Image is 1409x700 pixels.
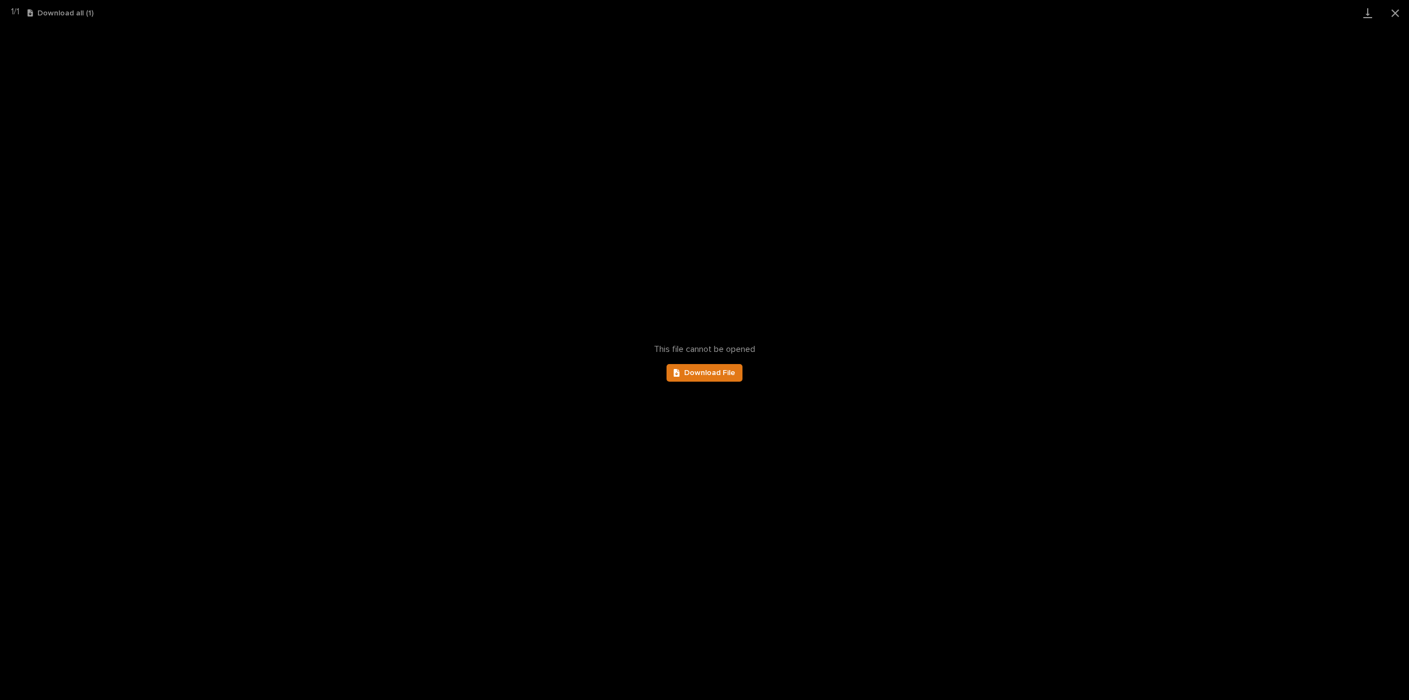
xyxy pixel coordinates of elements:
a: Download File [667,364,742,382]
button: Download all (1) [28,9,94,17]
span: 1 [11,7,14,16]
span: Download File [684,369,735,377]
span: 1 [17,7,19,16]
span: This file cannot be opened [654,344,755,355]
